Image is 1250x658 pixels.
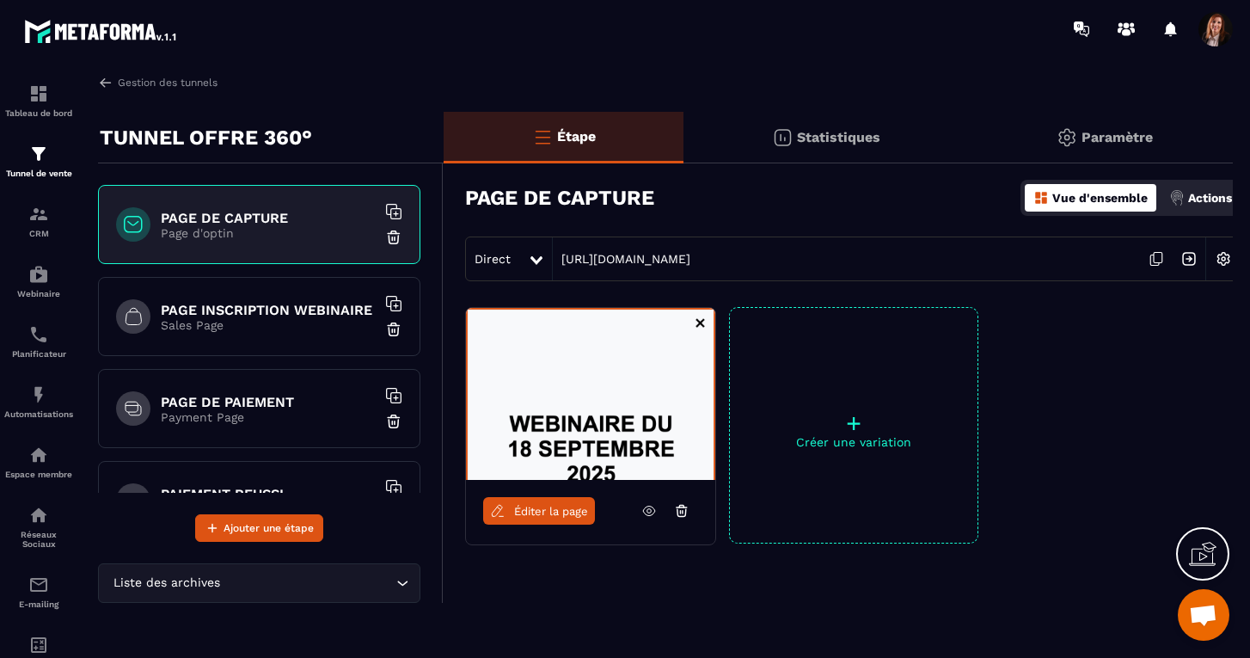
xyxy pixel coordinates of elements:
[475,252,511,266] span: Direct
[385,413,402,430] img: trash
[28,445,49,465] img: automations
[1033,190,1049,206] img: dashboard-orange.40269519.svg
[161,210,376,226] h6: PAGE DE CAPTURE
[224,520,314,537] span: Ajouter une étape
[161,302,376,318] h6: PAGE INSCRIPTION WEBINAIRE
[4,311,73,372] a: schedulerschedulerPlanificateur
[161,410,376,424] p: Payment Page
[4,492,73,562] a: social-networksocial-networkRéseaux Sociaux
[1052,191,1148,205] p: Vue d'ensemble
[28,264,49,285] img: automations
[98,563,420,603] div: Search for option
[553,252,690,266] a: [URL][DOMAIN_NAME]
[224,574,392,593] input: Search for option
[4,349,73,359] p: Planificateur
[161,394,376,410] h6: PAGE DE PAIEMENT
[1169,190,1185,206] img: actions.d6e523a2.png
[532,126,553,147] img: bars-o.4a397970.svg
[28,83,49,104] img: formation
[4,372,73,432] a: automationsautomationsAutomatisations
[385,229,402,246] img: trash
[28,505,49,526] img: social-network
[161,318,376,332] p: Sales Page
[24,15,179,46] img: logo
[1081,129,1153,145] p: Paramètre
[98,75,113,90] img: arrow
[4,251,73,311] a: automationsautomationsWebinaire
[385,321,402,338] img: trash
[465,186,654,210] h3: PAGE DE CAPTURE
[4,432,73,492] a: automationsautomationsEspace membre
[730,411,977,435] p: +
[4,530,73,549] p: Réseaux Sociaux
[161,486,376,502] h6: PAIEMENT REUSSI
[4,470,73,479] p: Espace membre
[1178,589,1229,641] a: Ouvrir le chat
[195,514,323,542] button: Ajouter une étape
[514,505,588,518] span: Éditer la page
[100,120,312,155] p: TUNNEL OFFRE 360°
[1057,127,1077,148] img: setting-gr.5f69749f.svg
[1173,243,1205,275] img: arrow-next.bcc2205e.svg
[557,128,596,145] p: Étape
[4,108,73,118] p: Tableau de bord
[28,324,49,345] img: scheduler
[28,204,49,224] img: formation
[109,574,224,593] span: Liste des archives
[466,308,715,480] img: image
[28,384,49,405] img: automations
[4,562,73,622] a: emailemailE-mailing
[1207,243,1240,275] img: setting-w.858f3a88.svg
[730,435,977,449] p: Créer une variation
[4,289,73,298] p: Webinaire
[483,497,595,525] a: Éditer la page
[4,131,73,191] a: formationformationTunnel de vente
[4,409,73,419] p: Automatisations
[28,575,49,595] img: email
[797,129,880,145] p: Statistiques
[4,169,73,178] p: Tunnel de vente
[28,635,49,655] img: accountant
[4,191,73,251] a: formationformationCRM
[772,127,793,148] img: stats.20deebd0.svg
[28,144,49,164] img: formation
[98,75,218,90] a: Gestion des tunnels
[4,229,73,238] p: CRM
[1188,191,1232,205] p: Actions
[4,600,73,609] p: E-mailing
[161,226,376,240] p: Page d'optin
[4,71,73,131] a: formationformationTableau de bord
